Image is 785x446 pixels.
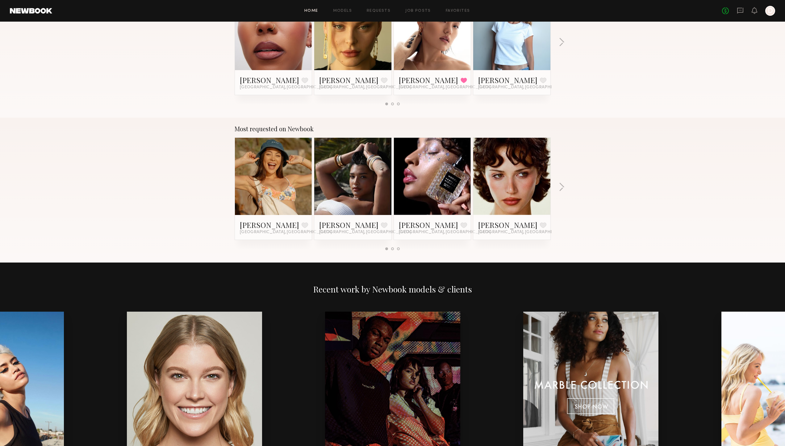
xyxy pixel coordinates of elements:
a: [PERSON_NAME] [240,220,299,230]
a: [PERSON_NAME] [478,220,537,230]
a: Requests [367,9,390,13]
span: [GEOGRAPHIC_DATA], [GEOGRAPHIC_DATA] [478,230,570,235]
a: Favorites [446,9,470,13]
a: [PERSON_NAME] [319,220,378,230]
a: D [765,6,775,16]
a: [PERSON_NAME] [240,75,299,85]
a: [PERSON_NAME] [399,220,458,230]
span: [GEOGRAPHIC_DATA], [GEOGRAPHIC_DATA] [240,85,332,90]
span: [GEOGRAPHIC_DATA], [GEOGRAPHIC_DATA] [240,230,332,235]
span: [GEOGRAPHIC_DATA], [GEOGRAPHIC_DATA] [319,85,411,90]
span: [GEOGRAPHIC_DATA], [GEOGRAPHIC_DATA] [399,85,491,90]
span: [GEOGRAPHIC_DATA], [GEOGRAPHIC_DATA] [319,230,411,235]
a: Models [333,9,352,13]
a: Home [304,9,318,13]
div: Most requested on Newbook [235,125,551,133]
a: Job Posts [405,9,431,13]
a: [PERSON_NAME] [319,75,378,85]
span: [GEOGRAPHIC_DATA], [GEOGRAPHIC_DATA] [399,230,491,235]
span: [GEOGRAPHIC_DATA], [GEOGRAPHIC_DATA] [478,85,570,90]
a: [PERSON_NAME] [478,75,537,85]
a: [PERSON_NAME] [399,75,458,85]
